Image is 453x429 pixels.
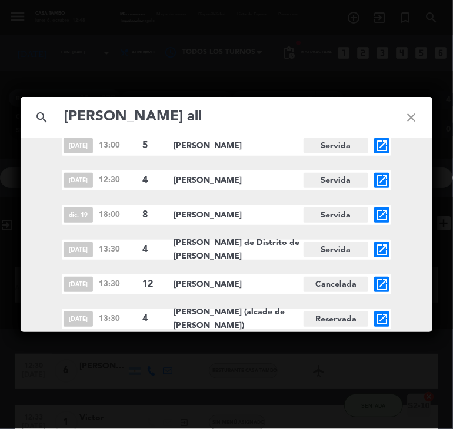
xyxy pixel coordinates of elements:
[142,242,164,257] span: 4
[375,312,389,326] i: open_in_new
[99,278,136,290] span: 13:30
[63,105,390,129] input: Buscar reservas
[304,242,368,257] span: Servida
[174,278,304,291] span: [PERSON_NAME]
[375,243,389,257] i: open_in_new
[375,277,389,291] i: open_in_new
[304,277,368,292] span: Cancelada
[174,209,304,222] span: [PERSON_NAME]
[142,207,164,223] span: 8
[99,243,136,256] span: 13:30
[304,311,368,327] span: Reservada
[21,96,63,139] i: search
[174,306,304,333] span: [PERSON_NAME] (alcade de [PERSON_NAME])
[142,173,164,188] span: 4
[99,209,136,221] span: 18:00
[99,174,136,186] span: 12:30
[64,242,93,257] span: [DATE]
[174,174,304,187] span: [PERSON_NAME]
[174,236,304,263] span: [PERSON_NAME] de Distrito de [PERSON_NAME]
[64,173,93,188] span: [DATE]
[375,173,389,187] i: open_in_new
[64,138,93,153] span: [DATE]
[375,208,389,222] i: open_in_new
[142,311,164,327] span: 4
[390,96,432,139] i: close
[64,207,93,223] span: dic. 19
[174,139,304,153] span: [PERSON_NAME]
[304,207,368,223] span: Servida
[99,139,136,152] span: 13:00
[64,311,93,327] span: [DATE]
[375,139,389,153] i: open_in_new
[99,313,136,325] span: 13:30
[304,138,368,153] span: Servida
[142,138,164,153] span: 5
[304,173,368,188] span: Servida
[64,277,93,292] span: [DATE]
[142,277,164,292] span: 12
